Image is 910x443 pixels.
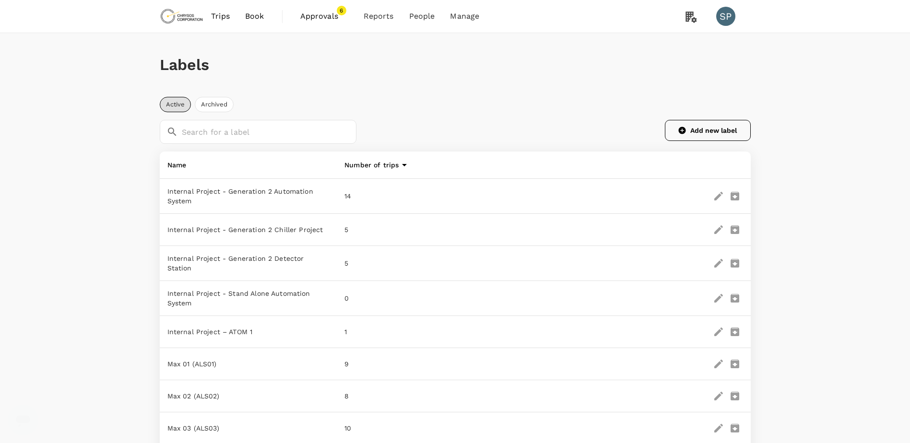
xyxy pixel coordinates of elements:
[160,152,337,179] th: Name
[409,11,435,22] span: People
[710,188,727,204] button: edit
[167,289,330,308] p: Internal Project - Stand Alone Automation System
[344,191,589,201] p: 14
[300,11,348,22] span: Approvals
[167,359,330,369] p: Max 01 (ALS01)
[344,225,589,234] p: 5
[710,290,727,306] button: edit
[727,388,743,404] button: delete
[710,221,727,238] button: edit
[344,327,589,337] p: 1
[167,225,330,234] p: Internal Project - Generation 2 Chiller Project
[344,293,589,303] p: 0
[167,391,330,401] p: Max 02 (ALS02)
[182,120,357,144] input: Search for a label
[710,324,727,340] button: edit
[450,11,479,22] span: Manage
[160,6,204,27] img: Chrysos Corporation
[167,327,330,337] p: Internal Project – ATOM 1
[727,221,743,238] button: delete
[195,97,234,112] button: Archived
[167,187,330,206] p: Internal Project - Generation 2 Automation System
[337,6,346,15] span: 6
[710,356,727,372] button: edit
[245,11,264,22] span: Book
[160,97,191,112] button: Active
[710,388,727,404] button: edit
[344,391,589,401] p: 8
[727,324,743,340] button: delete
[167,254,330,273] p: Internal Project - Generation 2 Detector Station
[665,120,751,141] button: Add new label
[167,423,330,433] p: Max 03 (ALS03)
[364,11,394,22] span: Reports
[727,420,743,436] button: delete
[344,359,589,369] p: 9
[344,258,589,268] p: 5
[727,290,743,306] button: delete
[344,159,589,171] div: Number of trips
[8,405,38,435] iframe: Button to launch messaging window
[160,56,751,74] h1: Labels
[727,188,743,204] button: delete
[344,423,589,433] p: 10
[710,420,727,436] button: edit
[710,255,727,271] button: edit
[211,11,230,22] span: Trips
[716,7,735,26] div: SP
[727,255,743,271] button: delete
[727,356,743,372] button: delete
